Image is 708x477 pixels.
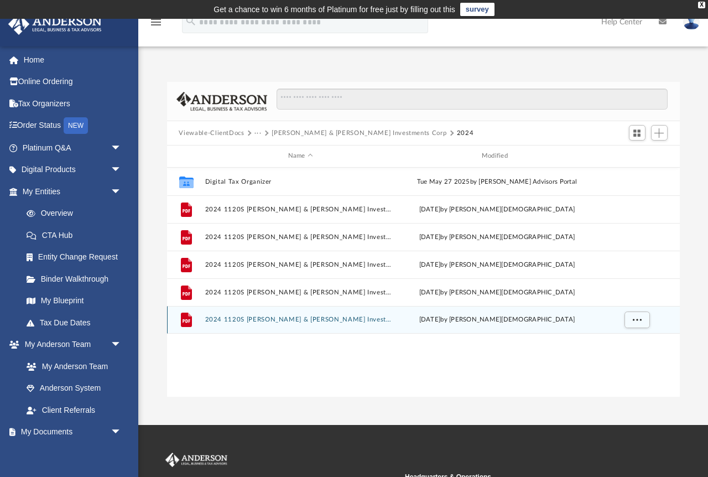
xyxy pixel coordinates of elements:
div: [DATE] by [PERSON_NAME][DEMOGRAPHIC_DATA] [401,315,592,325]
i: menu [149,15,163,29]
img: User Pic [683,14,700,30]
a: Online Ordering [8,71,138,93]
span: arrow_drop_down [111,137,133,159]
button: Add [651,125,668,141]
div: [DATE] by [PERSON_NAME][DEMOGRAPHIC_DATA] [401,260,592,269]
div: grid [167,168,680,397]
span: arrow_drop_down [111,180,133,203]
input: Search files and folders [277,89,667,110]
div: Name [204,151,396,161]
div: [DATE] by [PERSON_NAME][DEMOGRAPHIC_DATA] [401,287,592,297]
div: NEW [64,117,88,134]
a: menu [149,21,163,29]
a: Entity Change Request [15,246,138,268]
button: 2024 1120S [PERSON_NAME] & [PERSON_NAME] Investments Corp - Review Copy.pdf [205,316,396,323]
img: Anderson Advisors Platinum Portal [163,453,230,467]
div: id [171,151,199,161]
div: Get a chance to win 6 months of Platinum for free just by filling out this [214,3,455,16]
button: 2024 [457,128,474,138]
button: 2024 1120S [PERSON_NAME] & [PERSON_NAME] Investments Corp - CA 100-ES payment voucher.pdf [205,206,396,213]
a: survey [460,3,494,16]
div: Tue May 27 2025 by [PERSON_NAME] Advisors Portal [401,177,592,186]
a: Binder Walkthrough [15,268,138,290]
button: [PERSON_NAME] & [PERSON_NAME] Investments Corp [272,128,446,138]
div: close [698,2,705,8]
span: arrow_drop_down [111,159,133,182]
a: Home [8,49,138,71]
a: Platinum Q&Aarrow_drop_down [8,137,138,159]
a: Overview [15,203,138,225]
span: arrow_drop_down [111,334,133,356]
a: Tax Due Dates [15,312,138,334]
a: My Anderson Team [15,355,127,377]
a: Tax Organizers [8,92,138,115]
a: My Blueprint [15,290,133,312]
div: [DATE] by [PERSON_NAME][DEMOGRAPHIC_DATA] [401,232,592,242]
button: 2024 1120S [PERSON_NAME] & [PERSON_NAME] Investments Corp - CA FTB 3586 payment voucher.pdf [205,234,396,241]
a: My Entitiesarrow_drop_down [8,180,138,203]
a: My Anderson Teamarrow_drop_down [8,334,133,356]
button: Viewable-ClientDocs [179,128,244,138]
button: 2024 1120S [PERSON_NAME] & [PERSON_NAME] Investments Corp - E-file authorisation - please sign.pdf [205,261,396,268]
button: ··· [254,128,262,138]
button: More options [624,312,649,328]
a: Order StatusNEW [8,115,138,137]
button: Digital Tax Organizer [205,178,396,185]
span: arrow_drop_down [111,421,133,444]
img: Anderson Advisors Platinum Portal [5,13,105,35]
a: CTA Hub [15,224,138,246]
a: Digital Productsarrow_drop_down [8,159,138,181]
button: 2024 1120S [PERSON_NAME] & [PERSON_NAME] Investments Corp - Filing Instructions.pdf [205,289,396,296]
a: Anderson System [15,377,133,400]
div: Modified [400,151,592,161]
a: My Documentsarrow_drop_down [8,421,133,443]
div: id [597,151,675,161]
a: Client Referrals [15,399,133,421]
div: [DATE] by [PERSON_NAME][DEMOGRAPHIC_DATA] [401,204,592,214]
i: search [185,15,197,27]
button: Switch to Grid View [629,125,645,141]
